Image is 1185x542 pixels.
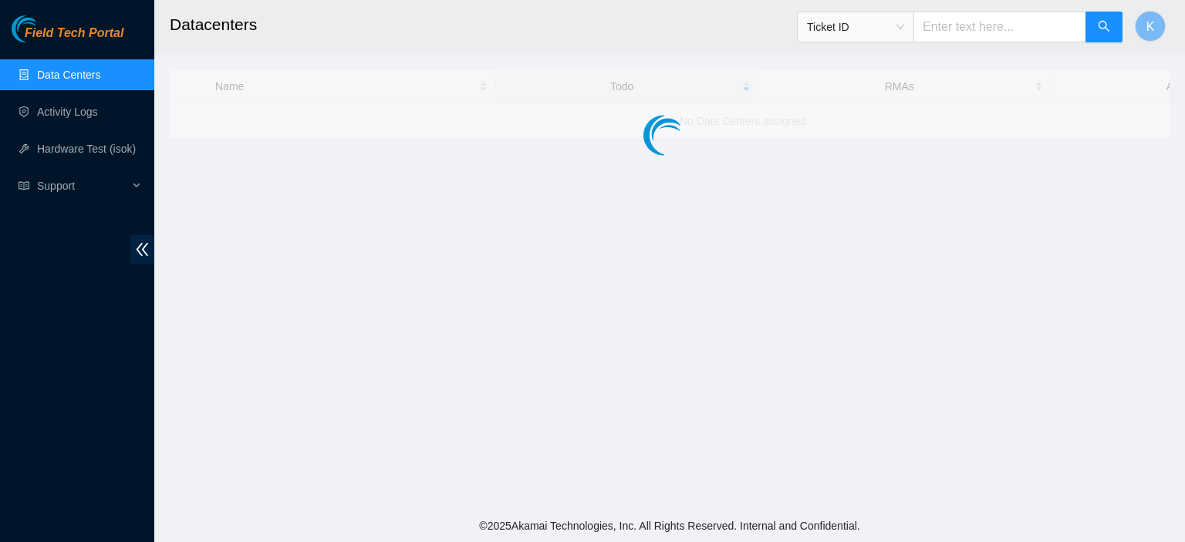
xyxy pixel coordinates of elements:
[1085,12,1123,42] button: search
[154,510,1185,542] footer: © 2025 Akamai Technologies, Inc. All Rights Reserved. Internal and Confidential.
[1135,11,1166,42] button: K
[807,15,904,39] span: Ticket ID
[37,69,100,81] a: Data Centers
[1098,20,1110,35] span: search
[12,15,78,42] img: Akamai Technologies
[37,143,136,155] a: Hardware Test (isok)
[1146,17,1155,36] span: K
[19,180,29,191] span: read
[37,170,128,201] span: Support
[25,26,123,41] span: Field Tech Portal
[130,235,154,264] span: double-left
[12,28,123,48] a: Akamai TechnologiesField Tech Portal
[37,106,98,118] a: Activity Logs
[913,12,1086,42] input: Enter text here...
